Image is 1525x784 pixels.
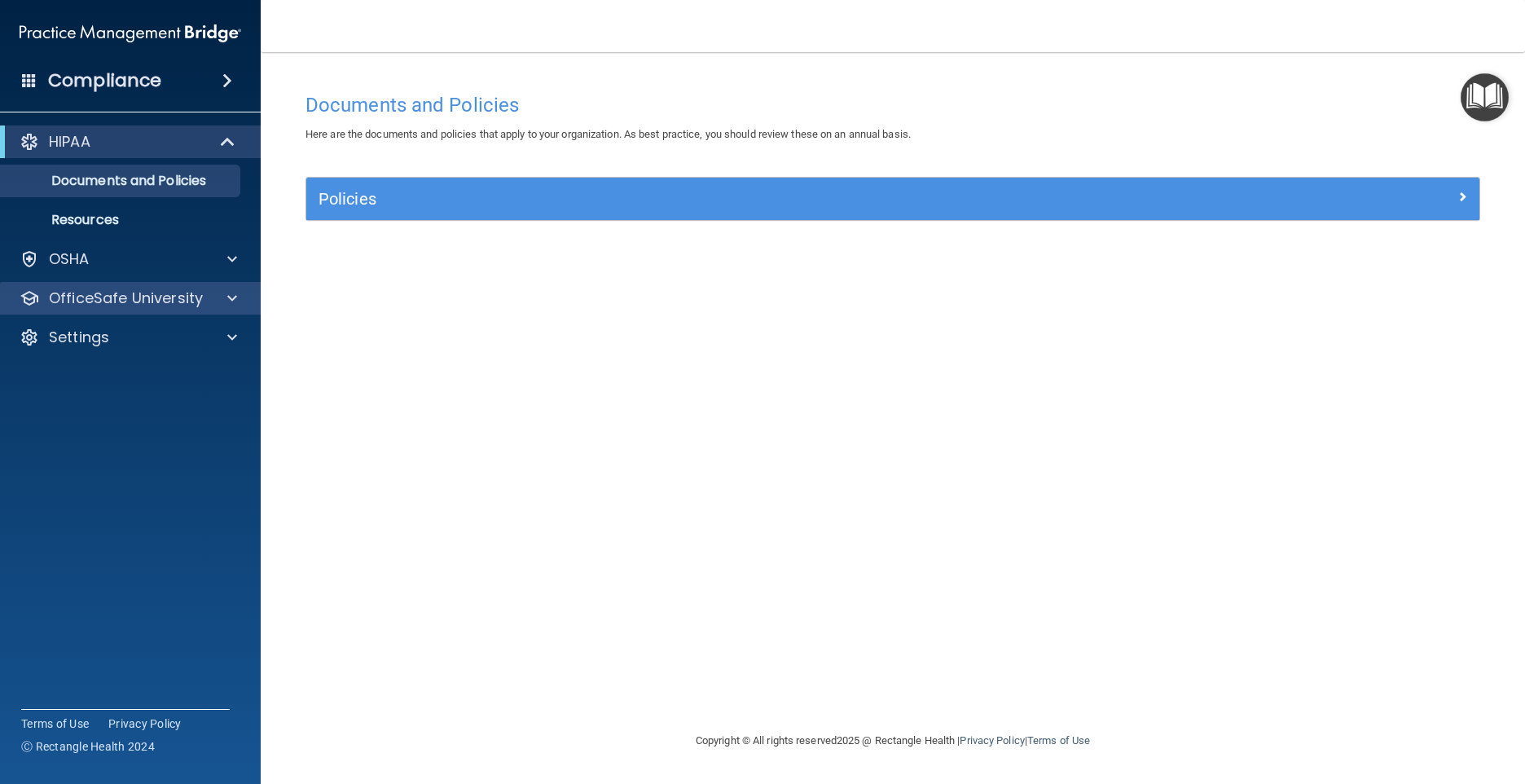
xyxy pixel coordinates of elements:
[20,288,237,308] a: OfficeSafe University
[1461,73,1509,121] button: Open Resource Center
[48,69,161,92] h4: Compliance
[49,288,203,308] p: OfficeSafe University
[1027,734,1090,747] a: Terms of Use
[20,249,237,269] a: OSHA
[960,734,1024,747] a: Privacy Policy
[11,212,233,228] p: Resources
[21,716,89,732] a: Terms of Use
[20,17,241,50] img: PMB logo
[49,132,90,152] p: HIPAA
[20,132,236,152] a: HIPAA
[1243,668,1505,733] iframe: Drift Widget Chat Controller
[319,186,1467,212] a: Policies
[305,95,1480,116] h4: Documents and Policies
[108,716,182,732] a: Privacy Policy
[49,249,90,269] p: OSHA
[319,190,1174,208] h5: Policies
[305,128,911,140] span: Here are the documents and policies that apply to your organization. As best practice, you should...
[21,738,155,755] span: Ⓒ Rectangle Health 2024
[11,173,233,189] p: Documents and Policies
[49,328,109,347] p: Settings
[595,715,1190,767] div: Copyright © All rights reserved 2025 @ Rectangle Health | |
[20,328,237,347] a: Settings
